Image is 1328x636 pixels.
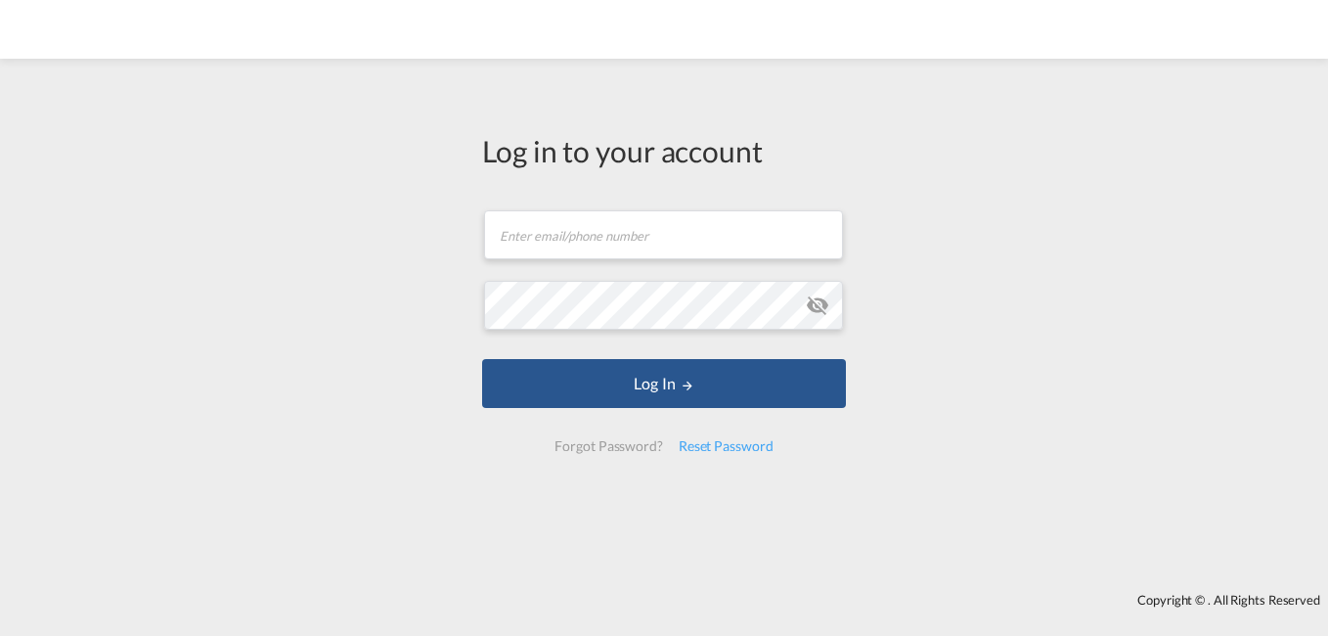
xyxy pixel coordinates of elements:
[806,294,829,317] md-icon: icon-eye-off
[482,130,846,171] div: Log in to your account
[671,429,781,464] div: Reset Password
[484,210,843,259] input: Enter email/phone number
[547,429,670,464] div: Forgot Password?
[482,359,846,408] button: LOGIN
